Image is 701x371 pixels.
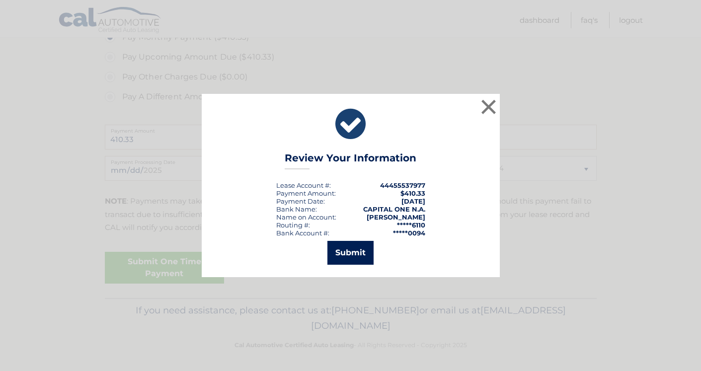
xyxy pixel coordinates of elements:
span: [DATE] [401,197,425,205]
div: : [276,197,325,205]
div: Bank Account #: [276,229,329,237]
span: Payment Date [276,197,323,205]
button: Submit [327,241,374,265]
strong: CAPITAL ONE N.A. [363,205,425,213]
div: Name on Account: [276,213,336,221]
h3: Review Your Information [285,152,416,169]
button: × [479,97,499,117]
strong: [PERSON_NAME] [367,213,425,221]
strong: 44455537977 [380,181,425,189]
span: $410.33 [400,189,425,197]
div: Routing #: [276,221,310,229]
div: Lease Account #: [276,181,331,189]
div: Bank Name: [276,205,317,213]
div: Payment Amount: [276,189,336,197]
